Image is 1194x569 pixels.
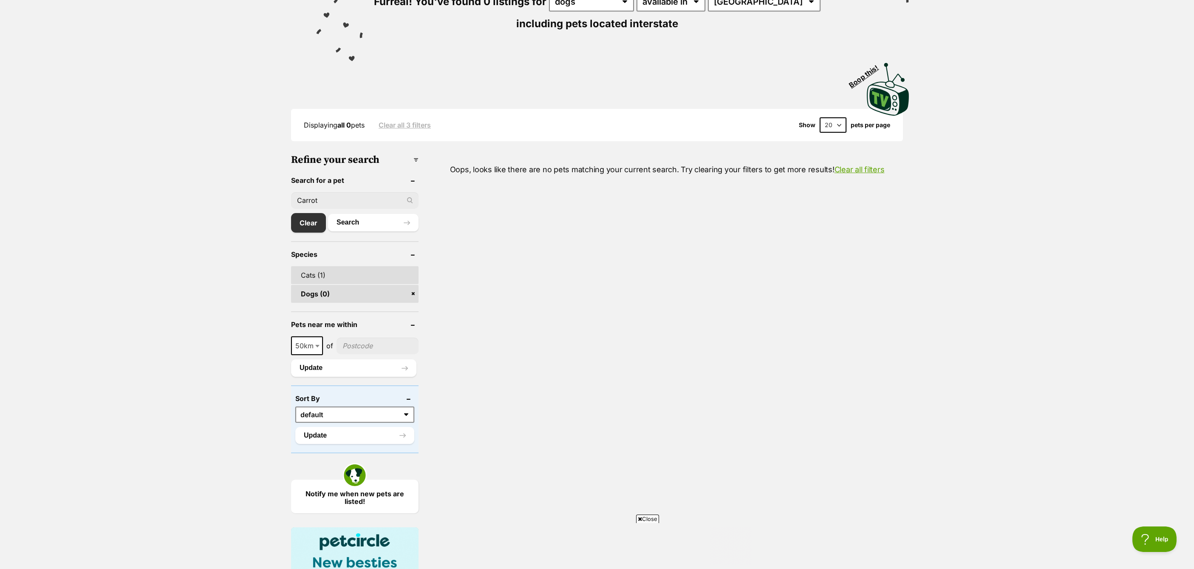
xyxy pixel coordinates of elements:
[291,250,419,258] header: Species
[442,526,752,565] iframe: Advertisement
[851,122,890,128] label: pets per page
[295,395,414,402] header: Sort By
[867,63,909,116] img: PetRescue TV logo
[291,359,416,376] button: Update
[337,338,419,354] input: postcode
[295,427,414,444] button: Update
[516,17,678,30] span: including pets located interstate
[799,122,815,128] span: Show
[291,336,323,355] span: 50km
[291,192,419,208] input: Toby
[848,58,887,89] span: Boop this!
[1132,526,1177,552] iframe: Help Scout Beacon - Open
[291,321,419,328] header: Pets near me within
[379,121,431,129] a: Clear all 3 filters
[291,285,419,303] a: Dogs (0)
[326,341,333,351] span: of
[337,121,351,129] strong: all 0
[328,214,419,231] button: Search
[291,154,419,166] h3: Refine your search
[431,164,903,175] p: Oops, looks like there are no pets matching your current search. Try clearing your filters to get...
[291,176,419,184] header: Search for a pet
[292,340,322,352] span: 50km
[291,213,326,233] a: Clear
[867,55,909,117] a: Boop this!
[304,121,365,129] span: Displaying pets
[291,480,419,513] a: Notify me when new pets are listed!
[636,515,659,523] span: Close
[291,266,419,284] a: Cats (1)
[835,165,885,174] a: Clear all filters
